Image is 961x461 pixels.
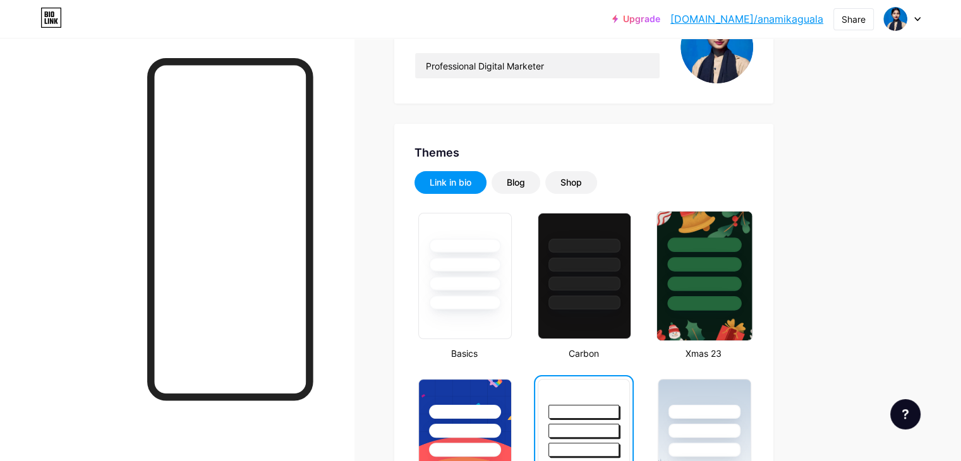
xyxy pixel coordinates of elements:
[507,176,525,189] div: Blog
[612,14,660,24] a: Upgrade
[842,13,866,26] div: Share
[680,11,753,83] img: anamikaguala
[414,347,514,360] div: Basics
[560,176,582,189] div: Shop
[654,347,753,360] div: Xmas 23
[883,7,907,31] img: anamikaguala
[414,144,753,161] div: Themes
[430,176,471,189] div: Link in bio
[656,212,751,340] img: xmas-22.jpg
[534,347,633,360] div: Carbon
[415,53,660,78] input: Bio
[670,11,823,27] a: [DOMAIN_NAME]/anamikaguala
